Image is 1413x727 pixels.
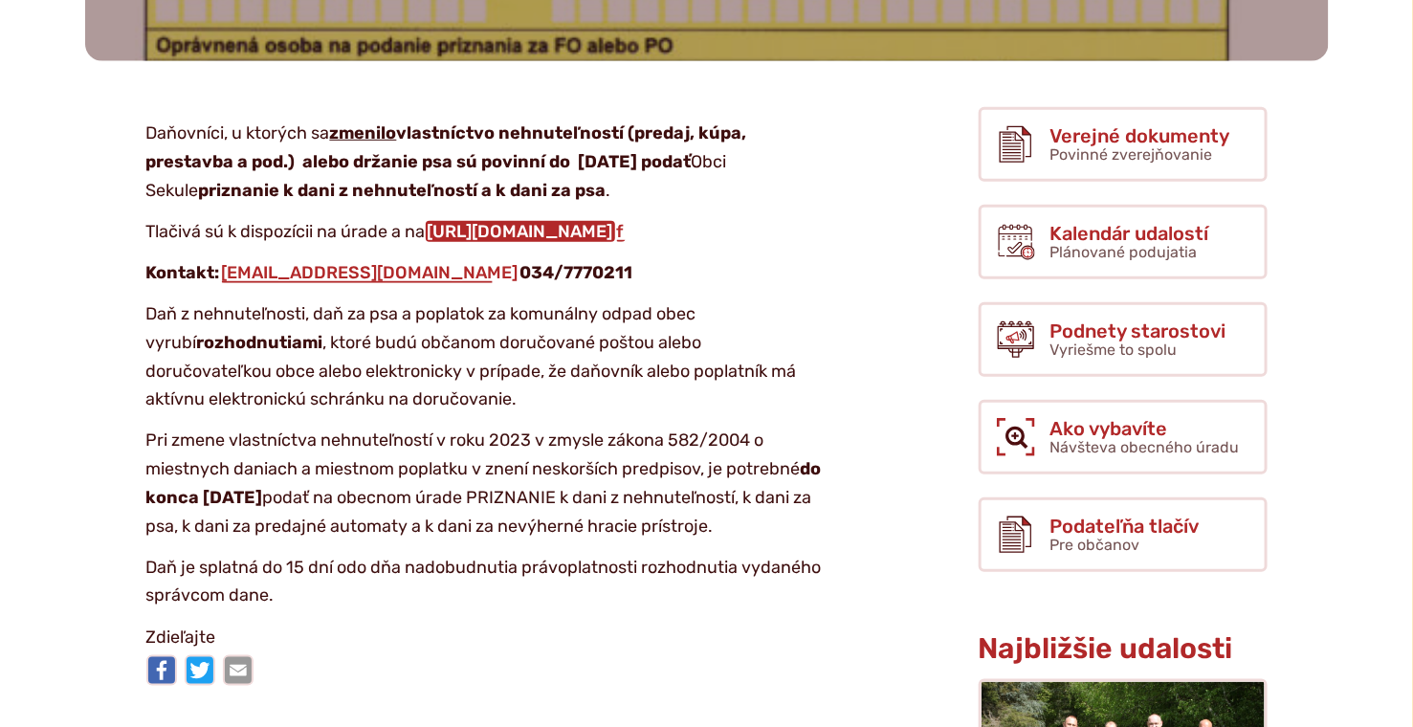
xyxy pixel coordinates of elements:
[1050,145,1213,164] span: Povinné zverejňovanie
[1050,320,1226,341] span: Podnety starostovi
[146,554,826,610] p: Daň je splatná do 15 dní odo dňa nadobudnutia právoplatnosti rozhodnutia vydaného správcom dane.
[1050,243,1198,261] span: Plánované podujatia
[1050,438,1240,456] span: Návšteva obecného úradu
[1050,341,1178,359] span: Vyriešme to spolu
[199,180,607,201] strong: priznanie k dani z nehnuteľností a k dani za psa
[330,122,397,143] u: zmenilo
[146,427,826,540] p: Pri zmene vlastníctva nehnuteľností v roku 2023 v zmysle zákona 582/2004 o miestnych daniach a mi...
[1050,536,1140,554] span: Pre občanov
[146,458,822,508] strong: do konca [DATE]
[146,262,633,283] strong: Kontakt: 034/7770211
[426,221,615,242] a: [URL][DOMAIN_NAME]
[146,122,747,172] strong: vlastníctvo nehnuteľností (predaj, kúpa, prestavba a pod.) alebo držanie psa sú povinní do [DATE]...
[223,655,254,686] img: Zdieľať e-mailom
[1050,125,1230,146] span: Verejné dokumenty
[146,655,177,686] img: Zdieľať na Facebooku
[146,624,826,652] p: Zdieľajte
[979,633,1268,665] h3: Najbližšie udalosti
[197,332,323,353] strong: rozhodnutiami
[146,218,826,247] p: Tlačivá sú k dispozícii na úrade a na
[1050,418,1240,439] span: Ako vybavíte
[146,120,826,205] p: Daňovníci, u ktorých sa Obci Sekule .
[1050,516,1200,537] span: Podateľňa tlačív
[615,221,626,242] a: f
[979,302,1268,377] a: Podnety starostovi Vyriešme to spolu
[220,262,520,283] a: [EMAIL_ADDRESS][DOMAIN_NAME]
[979,400,1268,474] a: Ako vybavíte Návšteva obecného úradu
[979,205,1268,279] a: Kalendár udalostí Plánované podujatia
[1050,223,1209,244] span: Kalendár udalostí
[979,107,1268,182] a: Verejné dokumenty Povinné zverejňovanie
[979,497,1268,572] a: Podateľňa tlačív Pre občanov
[185,655,215,686] img: Zdieľať na Twitteri
[146,300,826,414] p: Daň z nehnuteľnosti, daň za psa a poplatok za komunálny odpad obec vyrubí , ktoré budú občanom do...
